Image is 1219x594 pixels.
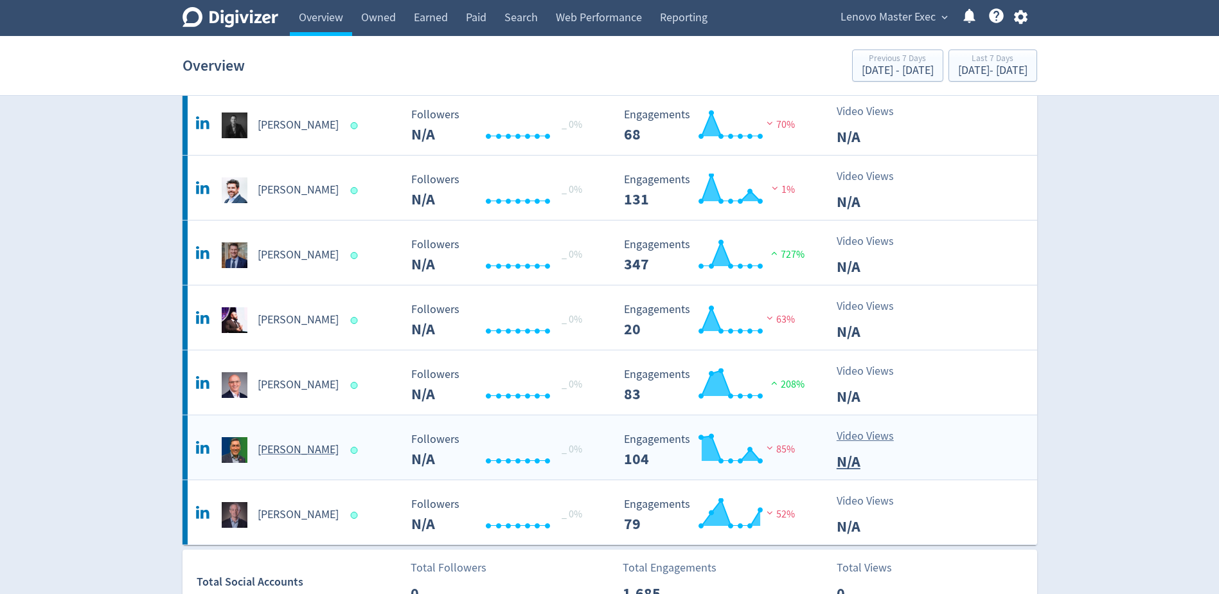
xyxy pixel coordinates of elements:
img: negative-performance.svg [763,443,776,453]
p: Video Views [837,233,911,250]
p: Total Followers [411,559,486,577]
a: Matthew Zielinski undefined[PERSON_NAME] Followers N/A Followers N/A _ 0% Engagements 347 Engagem... [182,221,1037,285]
p: Video Views [837,298,911,315]
p: N/A [837,190,911,213]
p: N/A [837,515,911,538]
a: Tom Butler undefined[PERSON_NAME] Followers N/A Followers N/A _ 0% Engagements 79 Engagements 79 ... [182,480,1037,544]
div: [DATE] - [DATE] [958,65,1028,76]
img: Rob Herman undefined [222,372,247,398]
svg: Followers N/A [405,174,598,208]
a: Matt Codrington undefined[PERSON_NAME] Followers N/A Followers N/A _ 0% Engagements 131 Engagemen... [182,156,1037,220]
p: N/A [837,450,911,473]
span: 70% [763,118,795,131]
svg: Followers N/A [405,109,598,143]
span: 727% [768,248,805,261]
span: Data last synced: 23 Sep 2025, 8:01pm (AEST) [350,447,361,454]
span: 1% [769,183,795,196]
button: Lenovo Master Exec [836,7,951,28]
span: _ 0% [562,183,582,196]
svg: Followers N/A [405,498,598,532]
h5: [PERSON_NAME] [258,118,339,133]
h5: [PERSON_NAME] [258,442,339,458]
p: Video Views [837,168,911,185]
p: Video Views [837,492,911,510]
button: Last 7 Days[DATE]- [DATE] [948,50,1037,82]
span: _ 0% [562,443,582,456]
span: _ 0% [562,248,582,261]
img: negative-performance.svg [763,118,776,128]
span: Data last synced: 23 Sep 2025, 10:02pm (AEST) [350,187,361,194]
img: negative-performance.svg [763,313,776,323]
img: negative-performance.svg [763,508,776,517]
h5: [PERSON_NAME] [258,248,339,263]
p: N/A [837,320,911,343]
p: N/A [837,125,911,148]
span: _ 0% [562,378,582,391]
h1: Overview [182,45,245,86]
span: 52% [763,508,795,521]
span: 63% [763,313,795,326]
img: Matthew Zielinski undefined [222,242,247,268]
p: Video Views [837,428,911,445]
svg: Engagements 79 [618,498,810,532]
a: Rob Herman undefined[PERSON_NAME] Followers N/A Followers N/A _ 0% Engagements 83 Engagements 83 ... [182,350,1037,415]
img: Matt Codrington undefined [222,177,247,203]
span: 85% [763,443,795,456]
p: Video Views [837,103,911,120]
div: Total Social Accounts [197,573,402,591]
span: _ 0% [562,313,582,326]
span: Data last synced: 24 Sep 2025, 11:01am (AEST) [350,252,361,259]
svg: Engagements 347 [618,239,810,273]
a: Marco Andresen undefined[PERSON_NAME] Followers N/A Followers N/A _ 0% Engagements 68 Engagements... [182,91,1037,155]
h5: [PERSON_NAME] [258,507,339,523]
svg: Engagements 20 [618,303,810,337]
img: positive-performance.svg [768,248,781,258]
svg: Engagements 68 [618,109,810,143]
img: Marco Andresen undefined [222,113,247,138]
span: _ 0% [562,508,582,521]
svg: Engagements 131 [618,174,810,208]
img: Tom Butler undefined [222,502,247,528]
span: Data last synced: 24 Sep 2025, 2:02pm (AEST) [350,122,361,129]
span: 208% [768,378,805,391]
span: Data last synced: 24 Sep 2025, 1:01am (AEST) [350,382,361,389]
h5: [PERSON_NAME] [258,312,339,328]
svg: Engagements 104 [618,433,810,467]
h5: [PERSON_NAME] [258,377,339,393]
div: Previous 7 Days [862,54,934,65]
img: positive-performance.svg [768,378,781,388]
p: Video Views [837,363,911,380]
p: Total Engagements [623,559,716,577]
span: Lenovo Master Exec [841,7,936,28]
p: N/A [837,255,911,278]
svg: Engagements 83 [618,368,810,402]
a: Sumir Bhatia undefined[PERSON_NAME] Followers N/A Followers N/A _ 0% Engagements 104 Engagements ... [182,415,1037,480]
span: Data last synced: 24 Sep 2025, 9:02am (AEST) [350,512,361,519]
p: Total Views [837,559,911,577]
span: Data last synced: 23 Sep 2025, 8:02pm (AEST) [350,317,361,324]
svg: Followers N/A [405,303,598,337]
svg: Followers N/A [405,433,598,467]
div: [DATE] - [DATE] [862,65,934,76]
h5: [PERSON_NAME] [258,183,339,198]
img: Sumir Bhatia undefined [222,437,247,463]
span: expand_more [939,12,950,23]
div: Last 7 Days [958,54,1028,65]
button: Previous 7 Days[DATE] - [DATE] [852,50,943,82]
img: Nima Baiati undefined [222,307,247,333]
p: N/A [837,385,911,408]
a: Nima Baiati undefined[PERSON_NAME] Followers N/A Followers N/A _ 0% Engagements 20 Engagements 20... [182,285,1037,350]
img: negative-performance.svg [769,183,781,193]
svg: Followers N/A [405,239,598,273]
span: _ 0% [562,118,582,131]
svg: Followers N/A [405,368,598,402]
